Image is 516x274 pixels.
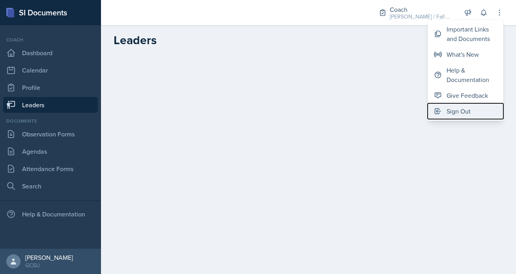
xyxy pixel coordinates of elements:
[447,65,497,84] div: Help & Documentation
[428,103,503,119] button: Sign Out
[428,47,503,62] button: What's New
[3,206,98,222] div: Help & Documentation
[25,261,73,269] div: GCSU
[3,45,98,61] a: Dashboard
[447,24,497,43] div: Important Links and Documents
[3,62,98,78] a: Calendar
[447,106,471,116] div: Sign Out
[3,80,98,95] a: Profile
[3,97,98,113] a: Leaders
[3,161,98,177] a: Attendance Forms
[447,91,488,100] div: Give Feedback
[428,88,503,103] button: Give Feedback
[3,178,98,194] a: Search
[390,13,453,21] div: [PERSON_NAME] / Fall 2025
[25,253,73,261] div: [PERSON_NAME]
[3,117,98,125] div: Documents
[114,33,503,47] h2: Leaders
[428,21,503,47] button: Important Links and Documents
[428,62,503,88] button: Help & Documentation
[447,50,479,59] div: What's New
[3,36,98,43] div: Coach
[3,144,98,159] a: Agendas
[3,126,98,142] a: Observation Forms
[390,5,453,14] div: Coach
